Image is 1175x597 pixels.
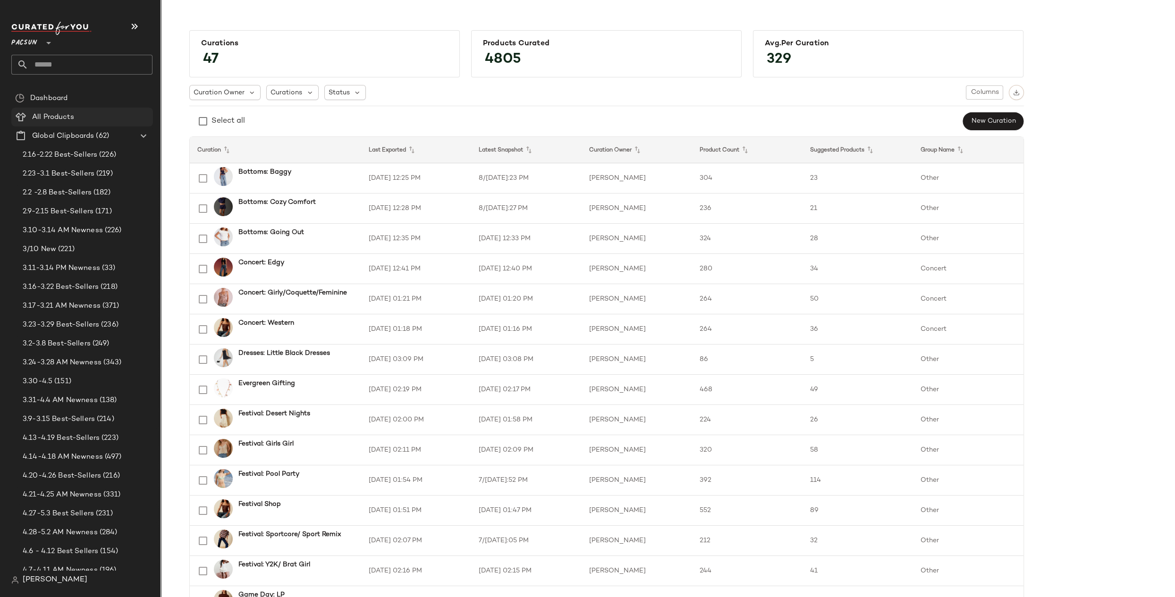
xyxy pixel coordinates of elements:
span: 3.17-3.21 AM Newness [23,301,101,311]
img: svg%3e [11,576,19,584]
span: (182) [92,187,110,198]
span: 3.9-3.15 Best-Sellers [23,414,95,425]
span: 3/10 New [23,244,56,255]
span: 3.10-3.14 AM Newness [23,225,103,236]
td: Other [913,375,1023,405]
td: 23 [803,163,913,193]
b: Bottoms: Baggy [238,167,291,177]
td: [DATE] 01:16 PM [471,314,582,345]
span: (371) [101,301,119,311]
span: 329 [757,42,801,76]
span: (218) [99,282,118,293]
span: (497) [103,452,122,462]
span: 4.13-4.19 Best-Sellers [23,433,100,444]
td: [DATE] 01:18 PM [361,314,472,345]
span: (196) [98,565,117,576]
td: [PERSON_NAME] [582,314,692,345]
span: 4.14-4.18 AM Newness [23,452,103,462]
td: Concert [913,284,1023,314]
span: 3.23-3.29 Best-Sellers [23,320,99,330]
td: 8/[DATE]:23 PM [471,163,582,193]
span: (343) [101,357,122,368]
td: [DATE] 01:20 PM [471,284,582,314]
span: 2.9-2.15 Best-Sellers [23,206,93,217]
span: New Curation [971,118,1015,125]
td: [DATE] 03:09 PM [361,345,472,375]
td: 32 [803,526,913,556]
td: 280 [692,254,803,284]
b: Bottoms: Going Out [238,227,304,237]
img: 0703512320001NEW_00_001.jpg [214,409,233,428]
b: Dresses: Little Black Dresses [238,348,330,358]
b: Festival: Girls Girl [238,439,294,449]
td: [PERSON_NAME] [582,496,692,526]
td: [PERSON_NAME] [582,405,692,435]
span: Curation Owner [194,88,245,98]
span: (219) [94,168,113,179]
b: Concert: Western [238,318,294,328]
td: 86 [692,345,803,375]
td: Other [913,526,1023,556]
td: [DATE] 02:07 PM [361,526,472,556]
td: [DATE] 12:25 PM [361,163,472,193]
td: [DATE] 02:16 PM [361,556,472,586]
span: 3.30-4.5 [23,376,52,387]
td: 34 [803,254,913,284]
td: [DATE] 02:09 PM [471,435,582,465]
b: Festival Shop [238,499,281,509]
td: 304 [692,163,803,193]
td: [PERSON_NAME] [582,163,692,193]
span: 3.24-3.28 AM Newness [23,357,101,368]
td: 41 [803,556,913,586]
b: Concert: Edgy [238,258,284,268]
td: 36 [803,314,913,345]
span: 4.27-5.3 Best Sellers [23,508,94,519]
td: [PERSON_NAME] [582,345,692,375]
span: PacSun [11,32,37,49]
td: [DATE] 02:17 PM [471,375,582,405]
td: [DATE] 01:21 PM [361,284,472,314]
div: Avg.per Curation [765,39,1012,48]
span: (231) [94,508,113,519]
td: 7/[DATE]:52 PM [471,465,582,496]
td: 8/[DATE]:27 PM [471,193,582,224]
span: 3.2-3.8 Best-Sellers [23,338,91,349]
td: 224 [692,405,803,435]
b: Concert: Girly/Coquette/Feminine [238,288,347,298]
td: 50 [803,284,913,314]
span: (33) [100,263,116,274]
th: Curation Owner [582,137,692,163]
span: (138) [98,395,117,406]
td: 5 [803,345,913,375]
b: Bottoms: Cozy Comfort [238,197,316,207]
b: Festival: Y2K/ Brat Girl [238,560,310,570]
td: 58 [803,435,913,465]
span: Dashboard [30,93,68,104]
span: 4.7-4.11 AM Newness [23,565,98,576]
td: 49 [803,375,913,405]
img: cfy_white_logo.C9jOOHJF.svg [11,22,92,35]
td: 212 [692,526,803,556]
b: Festival: Pool Party [238,469,299,479]
td: [PERSON_NAME] [582,465,692,496]
th: Suggested Products [803,137,913,163]
td: Other [913,345,1023,375]
span: (221) [56,244,75,255]
span: (154) [98,546,118,557]
td: [PERSON_NAME] [582,284,692,314]
td: [DATE] 01:54 PM [361,465,472,496]
td: [DATE] 01:47 PM [471,496,582,526]
td: [DATE] 12:35 PM [361,224,472,254]
span: (284) [98,527,118,538]
td: 7/[DATE]:05 PM [471,526,582,556]
img: 0731471630026NEW_00_020.jpg [214,499,233,518]
span: 2.23-3.1 Best-Sellers [23,168,94,179]
div: Select all [211,116,245,127]
span: (214) [95,414,114,425]
img: 0810451180762NEW_00_030.jpg [214,469,233,488]
button: Columns [966,85,1003,100]
span: 2.16-2.22 Best-Sellers [23,150,97,160]
span: (62) [94,131,109,142]
td: Other [913,465,1023,496]
span: 3.31-4.4 AM Newness [23,395,98,406]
